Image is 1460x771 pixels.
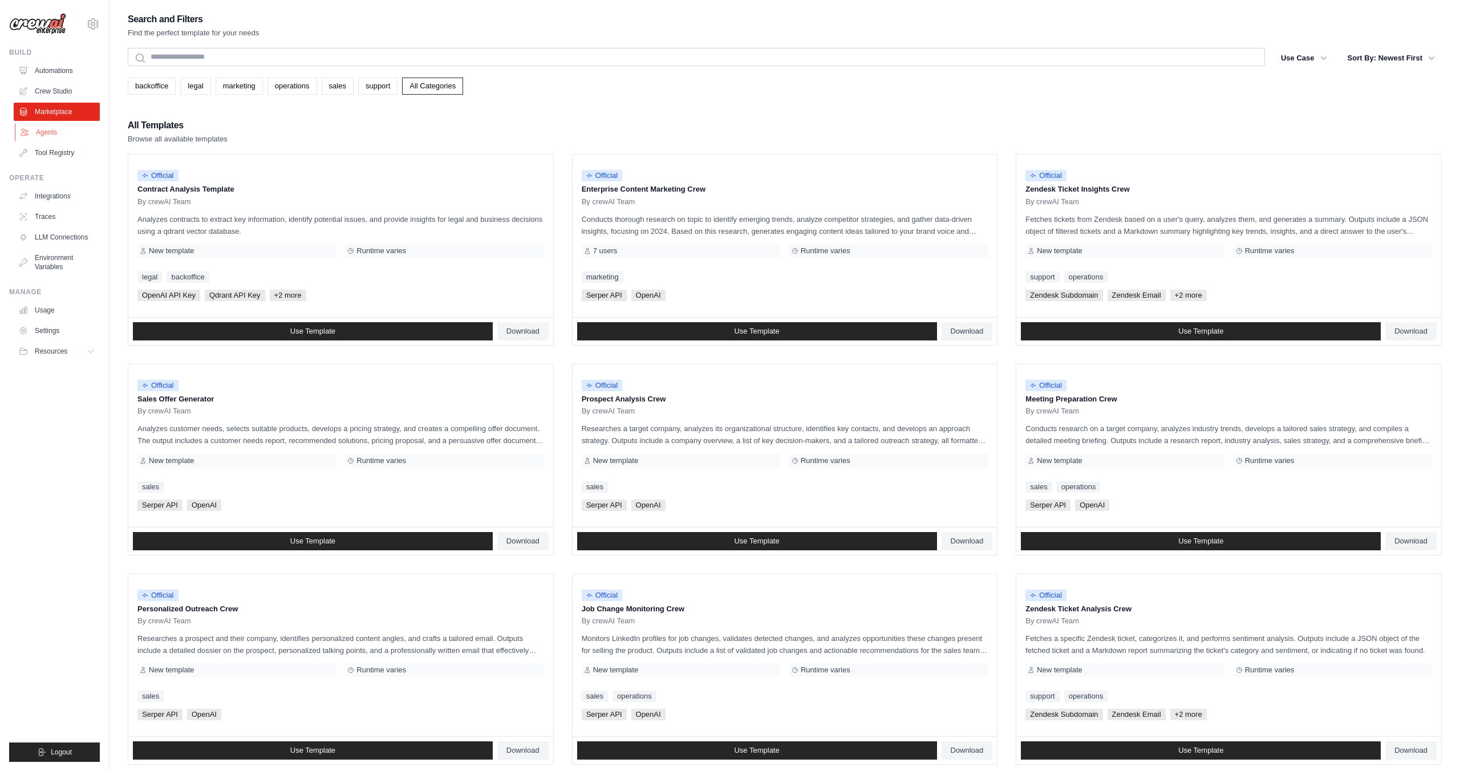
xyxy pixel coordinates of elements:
[1025,590,1066,601] span: Official
[497,741,549,760] a: Download
[133,532,493,550] a: Use Template
[137,423,544,447] p: Analyzes customer needs, selects suitable products, develops a pricing strategy, and creates a co...
[1037,246,1082,255] span: New template
[133,322,493,340] a: Use Template
[1025,380,1066,391] span: Official
[582,590,623,601] span: Official
[1021,322,1381,340] a: Use Template
[801,246,850,255] span: Runtime varies
[14,82,100,100] a: Crew Studio
[1394,537,1427,546] span: Download
[1178,537,1223,546] span: Use Template
[356,246,406,255] span: Runtime varies
[1025,709,1102,720] span: Zendesk Subdomain
[137,393,544,405] p: Sales Offer Generator
[613,691,656,702] a: operations
[1108,709,1166,720] span: Zendesk Email
[137,691,164,702] a: sales
[801,456,850,465] span: Runtime varies
[1025,407,1079,416] span: By crewAI Team
[1064,691,1108,702] a: operations
[35,347,67,356] span: Resources
[1025,290,1102,301] span: Zendesk Subdomain
[187,709,221,720] span: OpenAI
[14,62,100,80] a: Automations
[951,746,984,755] span: Download
[582,197,635,206] span: By crewAI Team
[205,290,265,301] span: Qdrant API Key
[1170,290,1207,301] span: +2 more
[582,380,623,391] span: Official
[1108,290,1166,301] span: Zendesk Email
[1021,532,1381,550] a: Use Template
[137,500,182,511] span: Serper API
[1394,327,1427,336] span: Download
[1025,213,1432,237] p: Fetches tickets from Zendesk based on a user's query, analyzes them, and generates a summary. Out...
[128,117,228,133] h2: All Templates
[942,532,993,550] a: Download
[290,537,335,546] span: Use Template
[582,691,608,702] a: sales
[1037,456,1082,465] span: New template
[137,632,544,656] p: Researches a prospect and their company, identifies personalized content angles, and crafts a tai...
[1245,456,1295,465] span: Runtime varies
[1385,741,1437,760] a: Download
[1025,632,1432,656] p: Fetches a specific Zendesk ticket, categorizes it, and performs sentiment analysis. Outputs inclu...
[9,48,100,57] div: Build
[582,170,623,181] span: Official
[1025,271,1059,283] a: support
[137,271,162,283] a: legal
[951,537,984,546] span: Download
[137,290,200,301] span: OpenAI API Key
[1025,393,1432,405] p: Meeting Preparation Crew
[734,746,779,755] span: Use Template
[137,213,544,237] p: Analyzes contracts to extract key information, identify potential issues, and provide insights fo...
[137,709,182,720] span: Serper API
[137,407,191,416] span: By crewAI Team
[9,287,100,297] div: Manage
[1385,322,1437,340] a: Download
[137,380,179,391] span: Official
[137,481,164,493] a: sales
[14,342,100,360] button: Resources
[137,197,191,206] span: By crewAI Team
[497,532,549,550] a: Download
[1170,709,1207,720] span: +2 more
[180,78,210,95] a: legal
[137,603,544,615] p: Personalized Outreach Crew
[14,208,100,226] a: Traces
[734,327,779,336] span: Use Template
[506,327,540,336] span: Download
[358,78,398,95] a: support
[1025,197,1079,206] span: By crewAI Team
[734,537,779,546] span: Use Template
[582,616,635,626] span: By crewAI Team
[942,322,993,340] a: Download
[497,322,549,340] a: Download
[1394,746,1427,755] span: Download
[1245,666,1295,675] span: Runtime varies
[1025,603,1432,615] p: Zendesk Ticket Analysis Crew
[582,423,988,447] p: Researches a target company, analyzes its organizational structure, identifies key contacts, and ...
[593,456,638,465] span: New template
[14,301,100,319] a: Usage
[1025,184,1432,195] p: Zendesk Ticket Insights Crew
[506,746,540,755] span: Download
[149,666,194,675] span: New template
[1178,746,1223,755] span: Use Template
[128,78,176,95] a: backoffice
[402,78,463,95] a: All Categories
[582,290,627,301] span: Serper API
[1021,741,1381,760] a: Use Template
[128,11,259,27] h2: Search and Filters
[1057,481,1101,493] a: operations
[14,144,100,162] a: Tool Registry
[582,213,988,237] p: Conducts thorough research on topic to identify emerging trends, analyze competitor strategies, a...
[9,173,100,182] div: Operate
[356,456,406,465] span: Runtime varies
[270,290,306,301] span: +2 more
[951,327,984,336] span: Download
[582,407,635,416] span: By crewAI Team
[1037,666,1082,675] span: New template
[582,184,988,195] p: Enterprise Content Marketing Crew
